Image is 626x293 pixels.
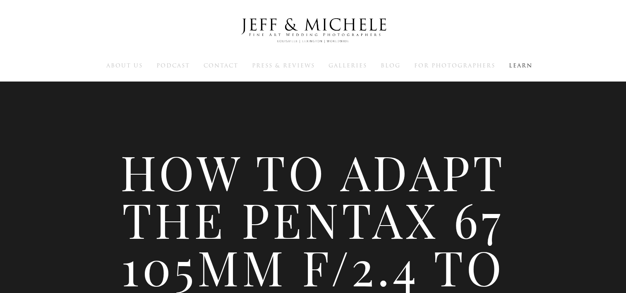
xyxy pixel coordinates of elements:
a: For Photographers [414,62,495,69]
img: Louisville Wedding Photographers - Jeff & Michele Wedding Photographers [230,10,396,51]
a: Podcast [156,62,190,69]
a: Galleries [329,62,367,69]
a: Learn [509,62,532,69]
a: Contact [204,62,238,69]
a: About Us [106,62,143,69]
a: Blog [381,62,401,69]
a: Press & Reviews [252,62,315,69]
